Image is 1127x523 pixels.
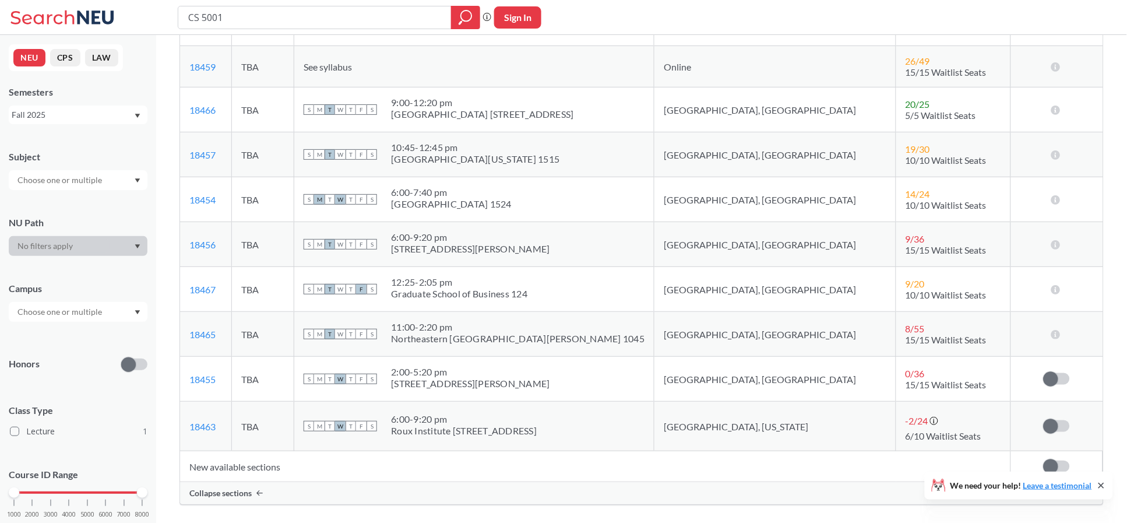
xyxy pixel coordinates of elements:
td: TBA [232,87,294,132]
span: S [304,374,314,384]
span: W [335,104,346,115]
div: Dropdown arrow [9,302,147,322]
span: 15/15 Waitlist Seats [906,379,987,390]
div: 6:00 - 9:20 pm [391,231,550,243]
td: [GEOGRAPHIC_DATA], [GEOGRAPHIC_DATA] [654,177,896,222]
div: Graduate School of Business 124 [391,288,527,300]
span: T [325,284,335,294]
span: F [356,329,367,339]
td: [GEOGRAPHIC_DATA], [US_STATE] [654,402,896,451]
a: 18467 [189,284,216,295]
span: S [304,194,314,205]
div: [GEOGRAPHIC_DATA] 1524 [391,198,512,210]
td: TBA [232,402,294,451]
span: M [314,239,325,250]
td: [GEOGRAPHIC_DATA], [GEOGRAPHIC_DATA] [654,222,896,267]
span: T [346,374,356,384]
p: Course ID Range [9,468,147,482]
span: T [325,149,335,160]
span: W [335,149,346,160]
span: -2 / 24 [906,415,928,426]
span: F [356,104,367,115]
td: TBA [232,46,294,87]
span: T [325,329,335,339]
svg: Dropdown arrow [135,310,140,315]
div: 9:00 - 12:20 pm [391,97,574,108]
td: TBA [232,357,294,402]
span: 9 / 20 [906,278,925,289]
span: S [367,421,377,431]
span: S [367,329,377,339]
label: Lecture [10,424,147,439]
a: 18463 [189,421,216,432]
span: W [335,194,346,205]
td: [GEOGRAPHIC_DATA], [GEOGRAPHIC_DATA] [654,357,896,402]
div: Subject [9,150,147,163]
span: We need your help! [950,482,1092,490]
span: 1 [143,425,147,438]
span: 4000 [62,511,76,518]
div: NU Path [9,216,147,229]
div: Campus [9,282,147,295]
span: M [314,329,325,339]
span: M [314,284,325,294]
input: Choose one or multiple [12,305,110,319]
a: 18455 [189,374,216,385]
span: S [304,239,314,250]
span: 8 / 55 [906,323,925,334]
span: 7000 [117,511,131,518]
span: 15/15 Waitlist Seats [906,244,987,255]
button: LAW [85,49,118,66]
div: Roux Institute [STREET_ADDRESS] [391,425,537,437]
span: T [325,239,335,250]
span: F [356,149,367,160]
div: 12:25 - 2:05 pm [391,276,527,288]
svg: Dropdown arrow [135,178,140,183]
span: T [325,104,335,115]
a: 18466 [189,104,216,115]
div: 6:00 - 9:20 pm [391,413,537,425]
span: M [314,421,325,431]
span: W [335,239,346,250]
td: TBA [232,132,294,177]
span: S [367,284,377,294]
span: 5/5 Waitlist Seats [906,110,976,121]
span: F [356,194,367,205]
a: 18456 [189,239,216,250]
span: 10/10 Waitlist Seats [906,289,987,300]
div: Northeastern [GEOGRAPHIC_DATA][PERSON_NAME] 1045 [391,333,644,345]
span: S [304,149,314,160]
span: 15/15 Waitlist Seats [906,334,987,345]
span: W [335,374,346,384]
div: Collapse sections [180,482,1103,504]
span: M [314,104,325,115]
td: New available sections [180,451,1010,482]
span: T [346,149,356,160]
span: 9 / 36 [906,233,925,244]
span: W [335,421,346,431]
input: Choose one or multiple [12,173,110,187]
td: [GEOGRAPHIC_DATA], [GEOGRAPHIC_DATA] [654,132,896,177]
a: 18459 [189,61,216,72]
span: M [314,194,325,205]
div: Semesters [9,86,147,99]
a: Leave a testimonial [1023,480,1092,490]
span: 10/10 Waitlist Seats [906,155,987,166]
td: [GEOGRAPHIC_DATA], [GEOGRAPHIC_DATA] [654,267,896,312]
div: 6:00 - 7:40 pm [391,187,512,198]
span: T [325,421,335,431]
div: 10:45 - 12:45 pm [391,142,559,153]
span: 14 / 24 [906,188,930,199]
span: T [346,194,356,205]
span: S [304,421,314,431]
span: 26 / 49 [906,55,930,66]
p: Honors [9,357,40,371]
span: F [356,421,367,431]
td: TBA [232,222,294,267]
span: T [325,194,335,205]
div: [GEOGRAPHIC_DATA][US_STATE] 1515 [391,153,559,165]
span: 5000 [80,511,94,518]
span: Class Type [9,404,147,417]
span: T [346,284,356,294]
span: T [346,421,356,431]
